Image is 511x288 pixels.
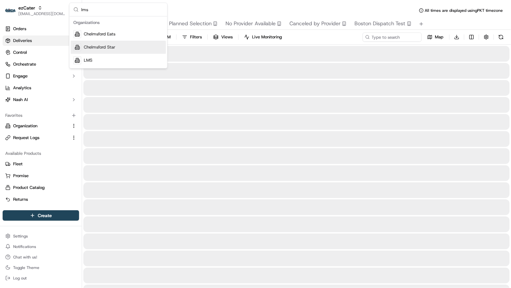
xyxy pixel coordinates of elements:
span: Toggle Theme [13,265,39,270]
span: Planned Selection [169,20,212,28]
span: Orchestrate [13,61,36,67]
div: Favorites [3,110,79,121]
button: Notifications [3,242,79,251]
button: Chat with us! [3,253,79,262]
span: Knowledge Base [13,146,50,153]
div: Organizations [71,18,166,28]
img: Zach Benton [7,113,17,123]
span: Notifications [13,244,36,249]
button: [EMAIL_ADDRESS][DOMAIN_NAME] [18,11,65,16]
span: Chelmsford Eats [84,31,116,37]
span: API Documentation [62,146,105,153]
img: 4281594248423_2fcf9dad9f2a874258b8_72.png [14,62,26,74]
span: Live Monitoring [252,34,282,40]
span: Map [435,34,444,40]
input: Got a question? Start typing here... [17,42,118,49]
span: Deliveries [13,38,32,44]
a: Fleet [5,161,76,167]
button: Refresh [497,32,506,42]
span: [PERSON_NAME] [20,119,53,124]
button: Log out [3,274,79,283]
img: Masood Aslam [7,95,17,105]
span: Pylon [65,162,79,167]
button: Live Monitoring [241,32,285,42]
span: Nash AI [13,97,28,103]
a: 💻API Documentation [53,143,108,155]
span: [DATE] [58,101,72,106]
div: Available Products [3,148,79,159]
span: Fleet [13,161,23,167]
a: Returns [5,196,76,202]
a: Request Logs [5,135,69,141]
a: Product Catalog [5,185,76,191]
button: Returns [3,194,79,205]
input: Search... [81,3,163,16]
span: Analytics [13,85,31,91]
div: We're available if you need us! [30,69,90,74]
a: Organization [5,123,69,129]
button: Views [210,32,236,42]
span: Settings [13,234,28,239]
span: • [54,119,57,124]
span: Canceled by Provider [289,20,341,28]
span: LMS [84,57,93,63]
span: • [54,101,57,106]
span: Returns [13,196,28,202]
button: Promise [3,171,79,181]
span: Product Catalog [13,185,45,191]
div: 💻 [55,147,61,152]
img: ezCater [5,9,16,13]
button: Map [424,32,447,42]
span: All times are displayed using PKT timezone [425,8,503,13]
button: Settings [3,232,79,241]
span: Chelmsford Star [84,44,116,50]
span: Chat with us! [13,255,37,260]
img: 1736555255976-a54dd68f-1ca7-489b-9aae-adbdc363a1c4 [7,62,18,74]
button: Control [3,47,79,58]
div: 📗 [7,147,12,152]
button: See all [102,83,119,91]
button: ezCaterezCater[EMAIL_ADDRESS][DOMAIN_NAME] [3,3,68,18]
span: [DATE] [58,119,72,124]
span: Views [221,34,233,40]
a: Orders [3,24,79,34]
span: Log out [13,276,27,281]
a: Deliveries [3,35,79,46]
button: Product Catalog [3,182,79,193]
span: [PERSON_NAME] [20,101,53,106]
button: Filters [179,32,205,42]
div: Past conversations [7,85,44,90]
p: Welcome 👋 [7,26,119,36]
img: Nash [7,6,20,19]
div: Start new chat [30,62,108,69]
span: Control [13,50,27,55]
span: Orders [13,26,26,32]
span: Request Logs [13,135,39,141]
a: Powered byPylon [46,162,79,167]
button: Nash AI [3,94,79,105]
span: No Provider Available [225,20,276,28]
div: Suggestions [70,16,167,68]
button: Start new chat [112,64,119,72]
button: Request Logs [3,133,79,143]
a: Analytics [3,83,79,93]
span: Create [38,212,52,219]
button: Fleet [3,159,79,169]
span: Promise [13,173,29,179]
button: Engage [3,71,79,81]
button: Create [3,210,79,221]
button: Toggle Theme [3,263,79,272]
button: Organization [3,121,79,131]
input: Type to search [363,32,422,42]
button: Orchestrate [3,59,79,70]
span: Filters [190,34,202,40]
a: Promise [5,173,76,179]
a: 📗Knowledge Base [4,143,53,155]
button: ezCater [18,5,35,11]
span: Engage [13,73,28,79]
span: Boston Dispatch Test [354,20,406,28]
span: Organization [13,123,37,129]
